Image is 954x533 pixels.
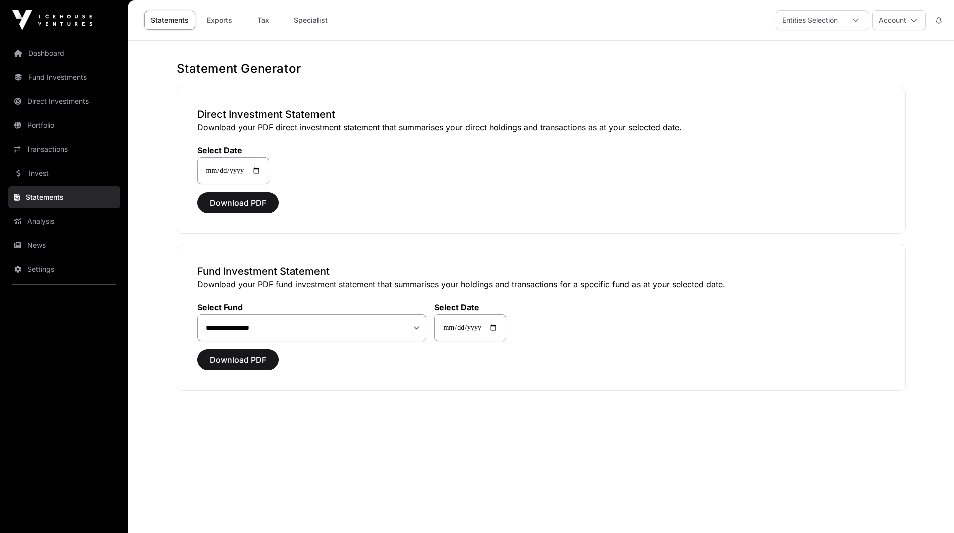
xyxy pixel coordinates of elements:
[12,10,92,30] img: Icehouse Ventures Logo
[197,278,885,290] p: Download your PDF fund investment statement that summarises your holdings and transactions for a ...
[287,11,334,30] a: Specialist
[872,10,926,30] button: Account
[197,349,279,370] button: Download PDF
[904,485,954,533] iframe: Chat Widget
[8,258,120,280] a: Settings
[197,264,885,278] h3: Fund Investment Statement
[210,354,266,366] span: Download PDF
[8,42,120,64] a: Dashboard
[8,66,120,88] a: Fund Investments
[197,121,885,133] p: Download your PDF direct investment statement that summarises your direct holdings and transactio...
[8,162,120,184] a: Invest
[8,186,120,208] a: Statements
[197,359,279,369] a: Download PDF
[197,145,269,155] label: Select Date
[199,11,239,30] a: Exports
[8,210,120,232] a: Analysis
[210,197,266,209] span: Download PDF
[8,234,120,256] a: News
[434,302,506,312] label: Select Date
[177,61,906,77] h1: Statement Generator
[8,114,120,136] a: Portfolio
[776,11,844,30] div: Entities Selection
[197,202,279,212] a: Download PDF
[8,90,120,112] a: Direct Investments
[8,138,120,160] a: Transactions
[197,107,885,121] h3: Direct Investment Statement
[197,302,427,312] label: Select Fund
[197,192,279,213] button: Download PDF
[243,11,283,30] a: Tax
[144,11,195,30] a: Statements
